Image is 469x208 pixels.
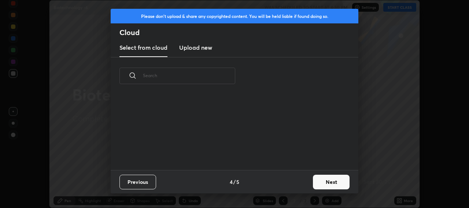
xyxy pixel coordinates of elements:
div: Please don't upload & share any copyrighted content. You will be held liable if found doing so. [111,9,358,23]
h4: / [233,178,236,186]
button: Next [313,175,350,189]
h3: Select from cloud [119,43,167,52]
button: Previous [119,175,156,189]
h4: 4 [230,178,233,186]
input: Search [143,60,235,91]
h4: 5 [236,178,239,186]
h3: Upload new [179,43,212,52]
h2: Cloud [119,28,358,37]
